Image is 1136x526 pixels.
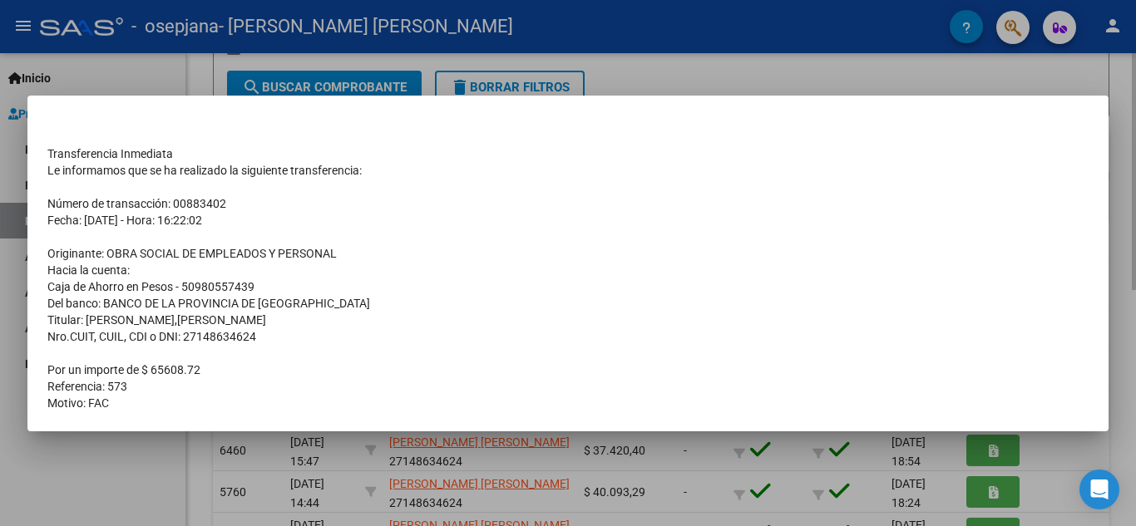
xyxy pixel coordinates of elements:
[1079,469,1119,509] div: Open Intercom Messenger
[47,361,1089,378] td: Por un importe de $ 65608.72
[47,212,1089,229] td: Fecha: [DATE] - Hora: 16:22:02
[47,278,1089,295] td: Caja de Ahorro en Pesos - 50980557439
[47,195,1089,212] td: Número de transacción: 00883402
[47,262,1089,278] td: Hacia la cuenta:
[47,312,1089,328] td: Titular: [PERSON_NAME],[PERSON_NAME]
[47,162,1089,179] td: Le informamos que se ha realizado la siguiente transferencia:
[47,245,1089,262] td: Originante: OBRA SOCIAL DE EMPLEADOS Y PERSONAL
[47,395,1089,411] td: Motivo: FAC
[47,295,1089,312] td: Del banco: BANCO DE LA PROVINCIA DE [GEOGRAPHIC_DATA]
[47,145,1089,162] td: Transferencia Inmediata
[47,328,1089,345] td: Nro.CUIT, CUIL, CDI o DNI: 27148634624
[47,378,1089,395] td: Referencia: 573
